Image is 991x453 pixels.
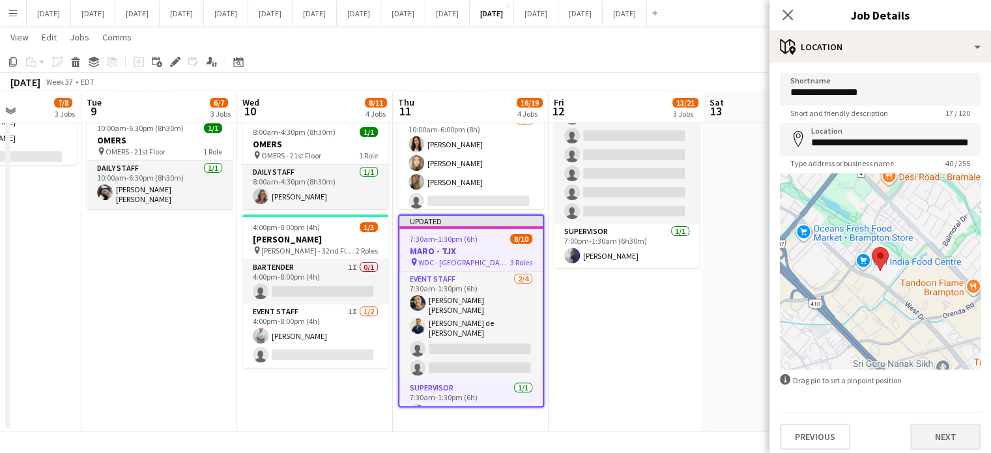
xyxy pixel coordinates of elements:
[337,1,381,26] button: [DATE]
[160,1,204,26] button: [DATE]
[242,260,388,304] app-card-role: Bartender1I0/14:00pm-8:00pm (4h)
[97,29,137,46] a: Comms
[554,96,564,108] span: Fri
[55,109,75,119] div: 3 Jobs
[43,77,76,87] span: Week 37
[102,31,132,43] span: Comms
[399,245,543,257] h3: MARO - TJX
[54,98,72,108] span: 7/8
[769,7,991,23] h3: Job Details
[910,424,981,450] button: Next
[253,127,336,137] span: 8:00am-4:30pm (8h30m)
[10,31,29,43] span: View
[399,216,543,226] div: Updated
[470,1,514,26] button: [DATE]
[517,98,543,108] span: 16/19
[248,1,293,26] button: [DATE]
[425,1,470,26] button: [DATE]
[81,77,94,87] div: EDT
[253,222,320,232] span: 4:00pm-8:00pm (4h)
[36,29,62,46] a: Edit
[70,31,89,43] span: Jobs
[242,233,388,245] h3: [PERSON_NAME]
[398,113,544,214] app-card-role: Event Staff1I3/410:00am-6:00pm (8h)[PERSON_NAME][PERSON_NAME][PERSON_NAME]
[42,31,57,43] span: Edit
[242,138,388,150] h3: OMERS
[672,98,698,108] span: 13/21
[356,246,378,256] span: 2 Roles
[87,161,233,209] app-card-role: Daily Staff1/110:00am-6:30pm (8h30m)[PERSON_NAME] [PERSON_NAME]
[210,109,231,119] div: 3 Jobs
[381,1,425,26] button: [DATE]
[71,1,115,26] button: [DATE]
[97,123,184,133] span: 10:00am-6:30pm (8h30m)
[780,108,898,118] span: Short and friendly description
[710,96,724,108] span: Sat
[242,304,388,368] app-card-role: Event Staff1I1/24:00pm-8:00pm (4h)[PERSON_NAME]
[65,29,94,46] a: Jobs
[398,214,544,407] app-job-card: Updated7:30am-1:30pm (6h)8/10MARO - TJX WDC - [GEOGRAPHIC_DATA]3 RolesEvent Staff2/47:30am-1:30pm...
[510,257,532,267] span: 3 Roles
[554,75,700,268] app-job-card: 7:00pm-1:30am (6h30m) (Sat)4/10MARO - TJX WDC - [GEOGRAPHIC_DATA]2 Roles[PERSON_NAME][PERSON_NAME...
[87,115,233,209] app-job-card: 10:00am-6:30pm (8h30m)1/1OMERS OMERS - 21st Floor1 RoleDaily Staff1/110:00am-6:30pm (8h30m)[PERSO...
[204,1,248,26] button: [DATE]
[365,98,387,108] span: 8/11
[769,31,991,63] div: Location
[708,104,724,119] span: 13
[10,76,40,89] div: [DATE]
[410,234,478,244] span: 7:30am-1:30pm (6h)
[552,104,564,119] span: 12
[210,98,228,108] span: 6/7
[517,109,542,119] div: 4 Jobs
[87,96,102,108] span: Tue
[106,147,165,156] span: OMERS - 21st Floor
[554,29,700,224] app-card-role: [PERSON_NAME][PERSON_NAME]
[366,109,386,119] div: 4 Jobs
[242,96,259,108] span: Wed
[204,123,222,133] span: 1/1
[261,246,356,256] span: [PERSON_NAME] - 32nd Floor
[261,151,321,160] span: OMERS - 21st Floor
[240,104,259,119] span: 10
[780,158,904,168] span: Type address or business name
[399,381,543,425] app-card-role: Supervisor1/17:30am-1:30pm (6h)[PERSON_NAME]
[673,109,698,119] div: 3 Jobs
[85,104,102,119] span: 9
[115,1,160,26] button: [DATE]
[203,147,222,156] span: 1 Role
[360,127,378,137] span: 1/1
[396,104,414,119] span: 11
[27,1,71,26] button: [DATE]
[935,108,981,118] span: 17 / 120
[293,1,337,26] button: [DATE]
[399,272,543,381] app-card-role: Event Staff2/47:30am-1:30pm (6h)[PERSON_NAME] [PERSON_NAME][PERSON_NAME] de [PERSON_NAME]
[554,224,700,269] app-card-role: Supervisor1/17:00pm-1:30am (6h30m)[PERSON_NAME]
[558,1,603,26] button: [DATE]
[360,222,378,232] span: 1/3
[87,134,233,146] h3: OMERS
[242,119,388,209] app-job-card: 8:00am-4:30pm (8h30m)1/1OMERS OMERS - 21st Floor1 RoleDaily Staff1/18:00am-4:30pm (8h30m)[PERSON_...
[603,1,647,26] button: [DATE]
[510,234,532,244] span: 8/10
[359,151,378,160] span: 1 Role
[398,96,414,108] span: Thu
[418,257,510,267] span: WDC - [GEOGRAPHIC_DATA]
[935,158,981,168] span: 40 / 255
[514,1,558,26] button: [DATE]
[780,424,850,450] button: Previous
[242,214,388,368] app-job-card: 4:00pm-8:00pm (4h)1/3[PERSON_NAME] [PERSON_NAME] - 32nd Floor2 RolesBartender1I0/14:00pm-8:00pm (...
[780,374,981,387] div: Drag pin to set a pinpoint position
[242,165,388,209] app-card-role: Daily Staff1/18:00am-4:30pm (8h30m)[PERSON_NAME]
[5,29,34,46] a: View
